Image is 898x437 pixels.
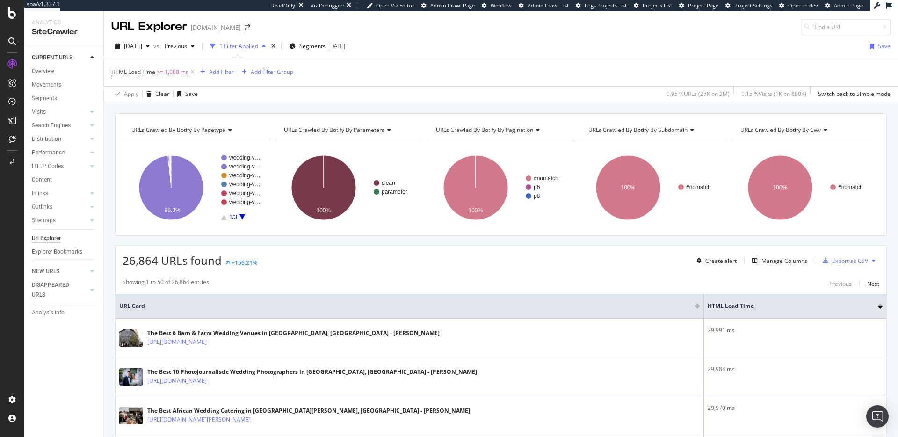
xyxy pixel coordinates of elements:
span: 2025 Aug. 15th [124,42,142,50]
span: URLs Crawled By Botify By parameters [284,126,384,134]
div: Overview [32,66,54,76]
span: vs [153,42,161,50]
div: Add Filter [209,68,234,76]
a: Movements [32,80,97,90]
a: Overview [32,66,97,76]
span: Previous [161,42,187,50]
div: The Best African Wedding Catering in [GEOGRAPHIC_DATA][PERSON_NAME], [GEOGRAPHIC_DATA] - [PERSON_... [147,407,470,415]
button: Save [866,39,891,54]
button: Clear [143,87,169,102]
div: times [269,42,277,51]
div: Distribution [32,134,61,144]
div: CURRENT URLS [32,53,72,63]
button: Switch back to Simple mode [814,87,891,102]
div: A chart. [579,147,727,228]
a: Projects List [634,2,672,9]
span: Logs Projects List [585,2,627,9]
svg: A chart. [275,147,423,228]
div: [DOMAIN_NAME] [191,23,241,32]
h4: URLs Crawled By Botify By pagination [434,123,566,138]
span: HTML Load Time [708,302,864,310]
div: Add Filter Group [251,68,293,76]
text: 1/3 [229,214,237,220]
a: Open Viz Editor [367,2,414,9]
span: 1,000 ms [165,66,188,79]
div: DISAPPEARED URLS [32,280,79,300]
div: 0.15 % Visits ( 1K on 880K ) [741,90,806,98]
div: Open Intercom Messenger [866,405,889,428]
button: Next [867,278,879,289]
div: 29,970 ms [708,404,883,412]
button: Apply [111,87,138,102]
img: main image [119,368,143,386]
a: Distribution [32,134,87,144]
h4: URLs Crawled By Botify By subdomain [587,123,719,138]
div: Url Explorer [32,233,61,243]
div: Clear [155,90,169,98]
text: wedding-v… [229,154,261,161]
button: Add Filter [196,66,234,78]
div: URL Explorer [111,19,187,35]
div: Manage Columns [761,257,807,265]
button: Previous [829,278,852,289]
input: Find a URL [801,19,891,35]
a: HTTP Codes [32,161,87,171]
span: HTML Load Time [111,68,155,76]
div: Inlinks [32,189,48,198]
text: wedding-v… [229,163,261,170]
img: main image [119,329,143,347]
a: [URL][DOMAIN_NAME][PERSON_NAME] [147,415,251,424]
a: Segments [32,94,97,103]
div: NEW URLS [32,267,59,277]
a: Explorer Bookmarks [32,247,97,257]
div: Visits [32,107,46,117]
a: Analysis Info [32,308,97,318]
div: Outlinks [32,202,52,212]
div: Create alert [705,257,737,265]
div: Analysis Info [32,308,65,318]
a: Url Explorer [32,233,97,243]
a: [URL][DOMAIN_NAME] [147,376,207,386]
div: Showing 1 to 50 of 26,864 entries [123,278,209,289]
span: Project Page [688,2,718,9]
text: wedding-v… [229,199,261,205]
text: #nomatch [838,184,863,190]
div: HTTP Codes [32,161,64,171]
div: Viz Debugger: [311,2,344,9]
a: Content [32,175,97,185]
div: Segments [32,94,57,103]
span: Open in dev [788,2,818,9]
text: #nomatch [534,175,558,182]
div: arrow-right-arrow-left [245,24,250,31]
button: Save [174,87,198,102]
h4: URLs Crawled By Botify By pagetype [130,123,262,138]
span: URLs Crawled By Botify By pagetype [131,126,225,134]
a: DISAPPEARED URLS [32,280,87,300]
div: +156.21% [232,259,257,267]
div: 29,991 ms [708,326,883,335]
svg: A chart. [427,147,575,228]
text: 100% [469,207,483,214]
div: 0.95 % URLs ( 27K on 3M ) [666,90,730,98]
span: URLs Crawled By Botify By cwv [740,126,821,134]
text: clean [382,180,395,186]
span: >= [157,68,163,76]
span: URL Card [119,302,693,310]
div: Apply [124,90,138,98]
div: 1 Filter Applied [219,42,258,50]
div: ReadOnly: [271,2,297,9]
div: Movements [32,80,61,90]
span: 26,864 URLs found [123,253,222,268]
a: Performance [32,148,87,158]
div: A chart. [123,147,270,228]
a: Logs Projects List [576,2,627,9]
span: Admin Crawl Page [430,2,475,9]
a: Sitemaps [32,216,87,226]
div: Search Engines [32,121,71,131]
button: Export as CSV [819,253,868,268]
a: Outlinks [32,202,87,212]
a: Project Settings [725,2,772,9]
button: Previous [161,39,198,54]
button: 1 Filter Applied [206,39,269,54]
a: Open in dev [779,2,818,9]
